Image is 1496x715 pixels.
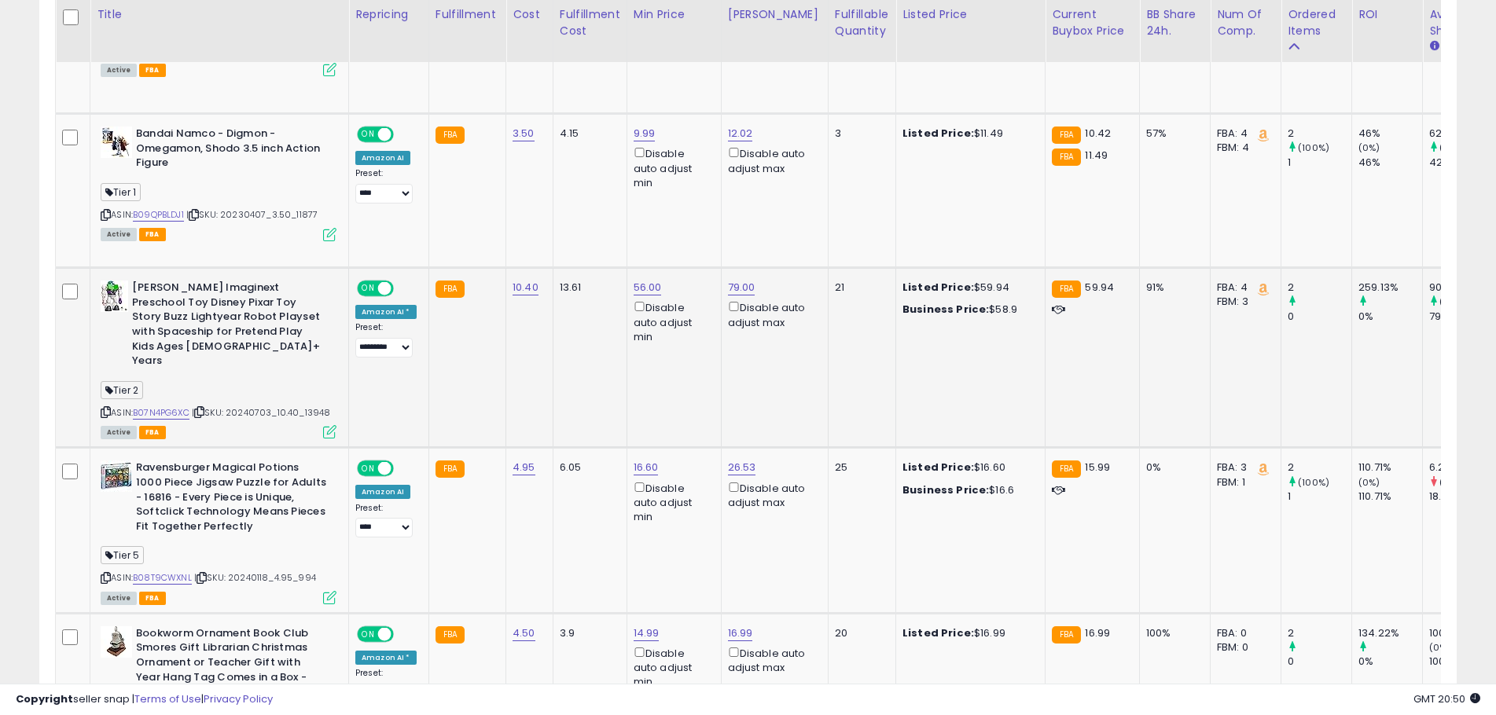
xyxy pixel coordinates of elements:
[1146,460,1198,475] div: 0%
[634,280,662,295] a: 56.00
[1298,141,1329,154] small: (100%)
[1358,489,1422,504] div: 110.71%
[902,626,1033,640] div: $16.99
[728,280,755,295] a: 79.00
[391,627,417,640] span: OFF
[139,592,166,605] span: FBA
[728,145,816,175] div: Disable auto adjust max
[902,482,989,497] b: Business Price:
[513,625,535,641] a: 4.50
[1217,126,1269,141] div: FBA: 4
[560,626,615,640] div: 3.9
[835,6,889,39] div: Fulfillable Quantity
[101,183,141,201] span: Tier 1
[355,485,410,499] div: Amazon AI
[728,6,822,23] div: [PERSON_NAME]
[436,280,465,298] small: FBA
[1288,280,1351,295] div: 2
[634,6,715,23] div: Min Price
[1439,141,1479,154] small: (48.29%)
[101,460,336,602] div: ASIN:
[1429,641,1451,654] small: (0%)
[835,626,884,640] div: 20
[1429,489,1493,504] div: 18.14%
[1358,141,1380,154] small: (0%)
[355,151,410,165] div: Amazon AI
[101,460,132,492] img: 51S5zLn-RwL._SL40_.jpg
[728,299,816,329] div: Disable auto adjust max
[560,460,615,475] div: 6.05
[101,592,137,605] span: All listings currently available for purchase on Amazon
[1429,126,1493,141] div: 62.71%
[728,126,753,141] a: 12.02
[1358,280,1422,295] div: 259.13%
[634,479,709,525] div: Disable auto adjust min
[133,406,189,420] a: B07N4PG6XC
[358,462,378,475] span: ON
[1217,141,1269,155] div: FBM: 4
[186,208,318,221] span: | SKU: 20230407_3.50_11877
[1429,626,1493,640] div: 100%
[101,126,132,158] img: 4120DcS58sL._SL40_.jpg
[1358,310,1422,324] div: 0%
[1358,460,1422,475] div: 110.71%
[358,128,378,141] span: ON
[1358,156,1422,170] div: 46%
[1085,280,1114,295] span: 59.94
[101,280,128,312] img: 417MLds6s8L._SL40_.jpg
[902,126,1033,141] div: $11.49
[1052,626,1081,643] small: FBA
[1439,295,1476,308] small: (14.23%)
[16,691,73,706] strong: Copyright
[1052,148,1081,166] small: FBA
[1429,460,1493,475] div: 6.29%
[1085,148,1108,163] span: 11.49
[513,126,535,141] a: 3.50
[1429,39,1439,53] small: Avg BB Share.
[101,126,336,239] div: ASIN:
[391,462,417,475] span: OFF
[1052,126,1081,144] small: FBA
[436,126,465,144] small: FBA
[101,381,143,399] span: Tier 2
[1217,295,1269,309] div: FBM: 3
[101,426,137,439] span: All listings currently available for purchase on Amazon
[634,625,660,641] a: 14.99
[902,280,1033,295] div: $59.94
[902,625,974,640] b: Listed Price:
[1298,476,1329,489] small: (100%)
[560,126,615,141] div: 4.15
[1146,280,1198,295] div: 91%
[513,280,538,295] a: 10.40
[728,625,753,641] a: 16.99
[139,228,166,241] span: FBA
[133,208,184,222] a: B09QPBLDJ1
[1358,126,1422,141] div: 46%
[513,460,535,475] a: 4.95
[355,668,417,703] div: Preset:
[1146,6,1204,39] div: BB Share 24h.
[101,228,137,241] span: All listings currently available for purchase on Amazon
[358,627,378,640] span: ON
[1288,126,1351,141] div: 2
[1439,476,1484,489] small: (-65.33%)
[902,280,974,295] b: Listed Price:
[101,546,144,564] span: Tier 5
[436,460,465,478] small: FBA
[355,6,422,23] div: Repricing
[1217,460,1269,475] div: FBA: 3
[1217,475,1269,489] div: FBM: 1
[139,64,166,77] span: FBA
[1288,654,1351,669] div: 0
[1217,640,1269,654] div: FBM: 0
[97,6,342,23] div: Title
[902,460,974,475] b: Listed Price:
[835,460,884,475] div: 25
[1358,654,1422,669] div: 0%
[355,651,417,665] div: Amazon AI *
[436,6,499,23] div: Fulfillment
[902,302,1033,317] div: $58.9
[1358,476,1380,489] small: (0%)
[1217,280,1269,295] div: FBA: 4
[192,406,331,419] span: | SKU: 20240703_10.40_13948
